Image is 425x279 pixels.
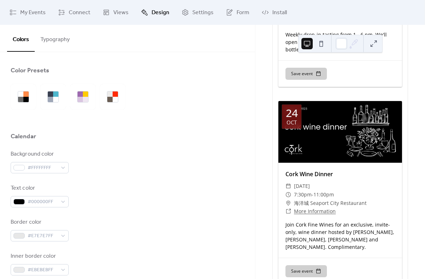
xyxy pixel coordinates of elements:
span: Connect [69,9,90,17]
a: Design [136,3,175,22]
span: #E7E7E7FF [28,232,57,240]
div: Border color [11,218,67,227]
div: Calendar [11,132,36,141]
a: Install [256,3,292,22]
div: ​ [285,199,291,207]
div: Background color [11,150,67,158]
span: #EBEBEBFF [28,266,57,274]
span: Views [113,9,129,17]
div: Join Cork Fine Wines for an exclusive, invite-only, wine dinner hosted by [PERSON_NAME], [PERSON_... [278,221,402,251]
button: Colors [7,25,35,52]
div: ​ [285,182,291,190]
span: 海洋城 Seaport City Restaurant [294,199,367,207]
button: Typography [35,25,75,51]
div: Color Presets [11,66,49,75]
div: Inner border color [11,252,67,261]
span: Settings [192,9,214,17]
span: #FFFFFFFF [28,164,57,172]
span: Install [272,9,287,17]
button: Save event [285,265,327,277]
button: Save event [285,68,327,80]
a: Form [221,3,255,22]
div: Weekly drop-in tasting from 1 - 6 pm. We'll open an ultra fancy bottle or two fancy bottles! [278,31,402,53]
div: ​ [285,190,291,199]
div: Text color [11,184,67,192]
span: #000000FF [28,198,57,206]
div: 24 [286,108,298,118]
div: ​ [285,207,291,216]
span: Form [237,9,249,17]
span: - [312,190,313,199]
a: Views [97,3,134,22]
span: 11:00pm [313,190,334,199]
span: [DATE] [294,182,310,190]
a: More Information [294,208,336,214]
span: Design [152,9,169,17]
div: Oct [287,120,297,125]
a: Cork Wine Dinner [285,170,333,178]
a: My Events [4,3,51,22]
span: 7:30pm [294,190,312,199]
a: Settings [176,3,219,22]
a: Connect [53,3,96,22]
span: My Events [20,9,46,17]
